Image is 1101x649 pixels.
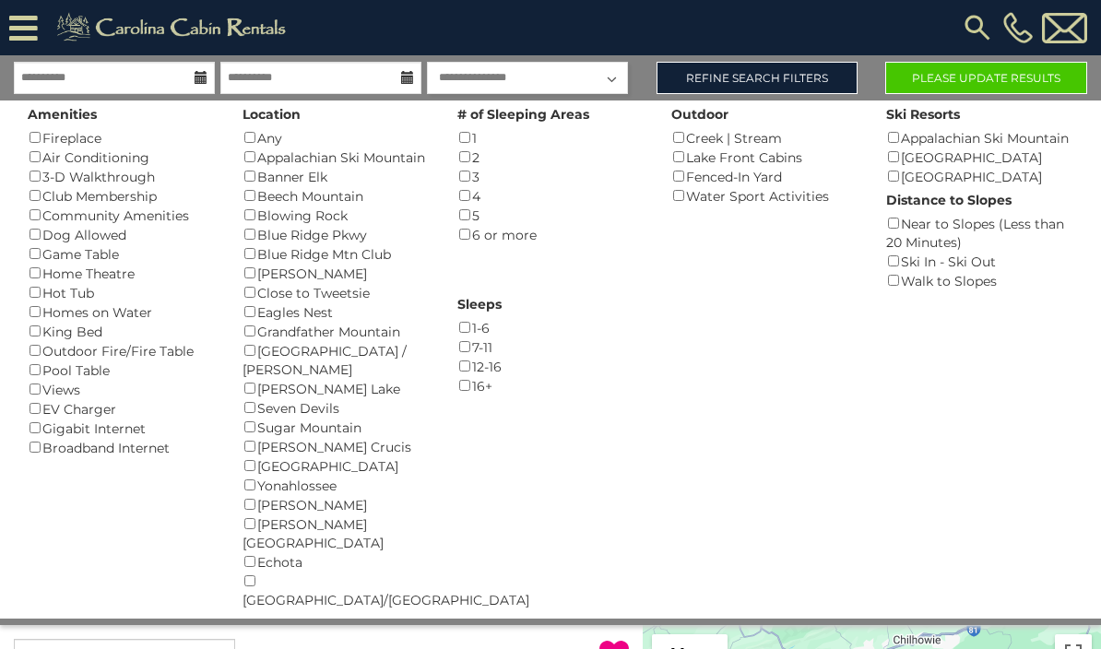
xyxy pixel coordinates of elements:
[243,437,430,456] div: [PERSON_NAME] Crucis
[47,9,302,46] img: Khaki-logo.png
[243,302,430,322] div: Eagles Nest
[243,476,430,495] div: Yonahlossee
[28,147,215,167] div: Air Conditioning
[28,244,215,264] div: Game Table
[243,225,430,244] div: Blue Ridge Pkwy
[457,128,645,147] div: 1
[671,147,858,167] div: Lake Front Cabins
[28,399,215,419] div: EV Charger
[457,225,645,244] div: 6 or more
[28,283,215,302] div: Hot Tub
[243,514,430,552] div: [PERSON_NAME][GEOGRAPHIC_DATA]
[671,128,858,147] div: Creek | Stream
[243,495,430,514] div: [PERSON_NAME]
[243,283,430,302] div: Close to Tweetsie
[457,337,645,357] div: 7-11
[28,380,215,399] div: Views
[243,398,430,418] div: Seven Devils
[243,206,430,225] div: Blowing Rock
[243,552,430,572] div: Echota
[999,12,1037,43] a: [PHONE_NUMBER]
[457,167,645,186] div: 3
[243,418,430,437] div: Sugar Mountain
[28,225,215,244] div: Dog Allowed
[457,295,502,313] label: Sleeps
[885,62,1087,94] button: Please Update Results
[243,128,430,147] div: Any
[28,438,215,457] div: Broadband Internet
[457,105,589,124] label: # of Sleeping Areas
[28,419,215,438] div: Gigabit Internet
[243,167,430,186] div: Banner Elk
[243,244,430,264] div: Blue Ridge Mtn Club
[28,360,215,380] div: Pool Table
[28,341,215,360] div: Outdoor Fire/Fire Table
[28,322,215,341] div: King Bed
[886,105,960,124] label: Ski Resorts
[457,357,645,376] div: 12-16
[886,167,1073,186] div: [GEOGRAPHIC_DATA]
[28,206,215,225] div: Community Amenities
[886,191,1012,209] label: Distance to Slopes
[671,105,728,124] label: Outdoor
[457,376,645,395] div: 16+
[886,252,1073,271] div: Ski In - Ski Out
[243,456,430,476] div: [GEOGRAPHIC_DATA]
[28,167,215,186] div: 3-D Walkthrough
[657,62,858,94] a: Refine Search Filters
[886,271,1073,290] div: Walk to Slopes
[671,186,858,206] div: Water Sport Activities
[886,214,1073,252] div: Near to Slopes (Less than 20 Minutes)
[28,128,215,147] div: Fireplace
[457,186,645,206] div: 4
[961,11,994,44] img: search-regular.svg
[243,341,430,379] div: [GEOGRAPHIC_DATA] / [PERSON_NAME]
[243,147,430,167] div: Appalachian Ski Mountain
[243,322,430,341] div: Grandfather Mountain
[28,105,97,124] label: Amenities
[457,206,645,225] div: 5
[28,302,215,322] div: Homes on Water
[886,128,1073,147] div: Appalachian Ski Mountain
[243,105,301,124] label: Location
[671,167,858,186] div: Fenced-In Yard
[243,264,430,283] div: [PERSON_NAME]
[28,264,215,283] div: Home Theatre
[457,147,645,167] div: 2
[243,379,430,398] div: [PERSON_NAME] Lake
[886,147,1073,167] div: [GEOGRAPHIC_DATA]
[28,186,215,206] div: Club Membership
[457,318,645,337] div: 1-6
[243,572,430,609] div: [GEOGRAPHIC_DATA]/[GEOGRAPHIC_DATA]
[243,186,430,206] div: Beech Mountain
